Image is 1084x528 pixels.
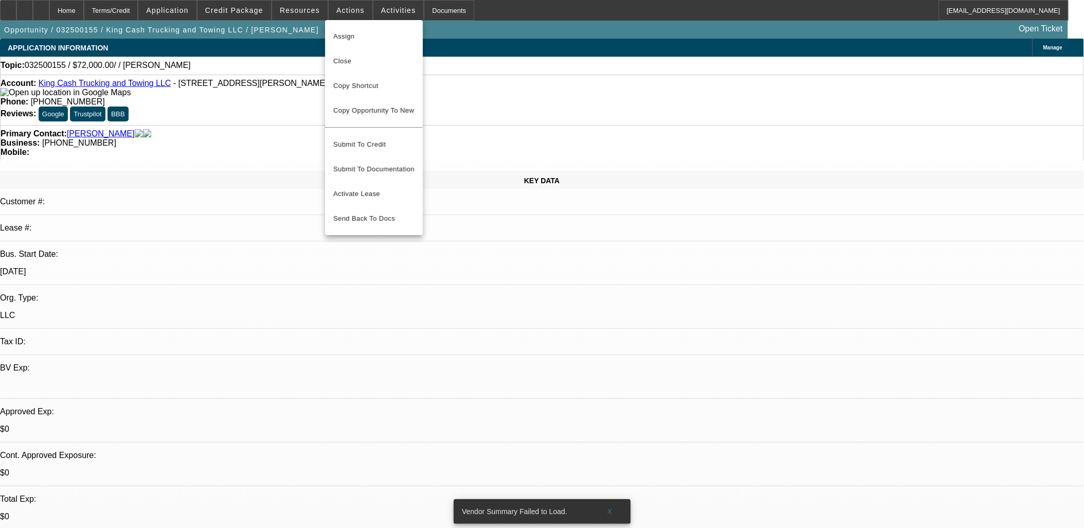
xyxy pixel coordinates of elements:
[333,55,415,67] span: Close
[333,80,415,92] span: Copy Shortcut
[333,213,415,225] span: Send Back To Docs
[333,188,415,200] span: Activate Lease
[333,163,415,175] span: Submit To Documentation
[333,107,414,114] span: Copy Opportunity To New
[333,30,415,43] span: Assign
[333,138,415,151] span: Submit To Credit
